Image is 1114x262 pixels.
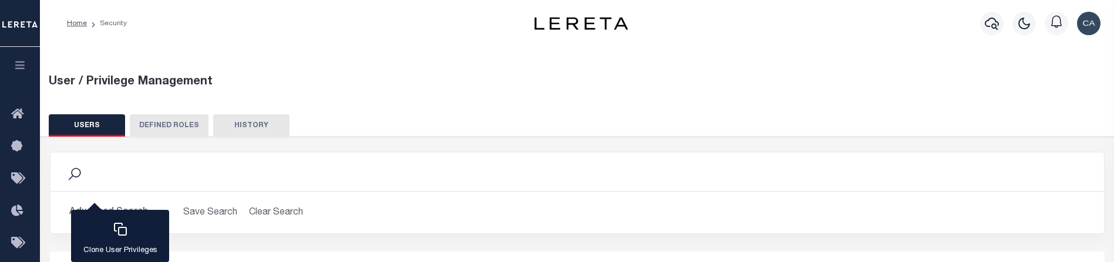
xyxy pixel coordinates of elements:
div: User / Privilege Management [49,73,1106,91]
button: Save Search [176,201,244,224]
li: Security [87,18,127,29]
button: DEFINED ROLES [130,114,208,137]
img: svg+xml;base64,PHN2ZyB4bWxucz0iaHR0cDovL3d3dy53My5vcmcvMjAwMC9zdmciIHBvaW50ZXItZXZlbnRzPSJub25lIi... [1077,12,1100,35]
button: HISTORY [213,114,290,137]
img: logo-dark.svg [534,17,628,30]
p: Clone User Privileges [83,245,157,257]
button: Advanced Search [69,201,167,224]
button: Clear Search [244,201,308,224]
button: USERS [49,114,125,137]
a: Home [67,20,87,27]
